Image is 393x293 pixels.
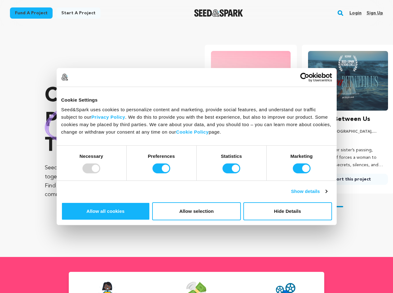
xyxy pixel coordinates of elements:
a: Sign up [367,8,383,18]
div: Seed&Spark uses cookies to personalize content and marketing, provide social features, and unders... [61,106,332,136]
button: Allow all cookies [61,202,150,220]
a: Usercentrics Cookiebot - opens in a new window [278,72,332,82]
p: Seed&Spark is where creators and audiences work together to bring incredible new projects to life... [45,163,180,199]
a: Cookie Policy [176,129,209,135]
p: [US_STATE][GEOGRAPHIC_DATA], [US_STATE] | Film Short [308,129,388,134]
strong: Necessary [80,153,103,159]
a: Show details [291,188,327,195]
img: Seed&Spark Logo Dark Mode [194,9,243,17]
a: Support this project [308,174,388,185]
img: The Sea Between Us image [308,51,388,111]
img: logo [61,74,68,80]
p: A year after her sister’s passing, mounting grief forces a woman to confront the secrets, silence... [308,147,388,169]
a: Start a project [56,7,101,19]
a: Login [349,8,362,18]
strong: Preferences [148,153,175,159]
h3: The Sea Between Us [308,114,370,124]
img: hand sketched image [45,100,129,143]
div: Cookie Settings [61,96,332,103]
button: Allow selection [152,202,241,220]
a: Privacy Policy [91,114,125,120]
img: CHICAS Pilot image [211,51,291,111]
strong: Marketing [290,153,313,159]
button: Hide Details [243,202,332,220]
strong: Statistics [221,153,242,159]
p: Crowdfunding that . [45,84,180,158]
a: Seed&Spark Homepage [194,9,243,17]
p: Drama, Family [308,137,388,142]
a: Fund a project [10,7,53,19]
